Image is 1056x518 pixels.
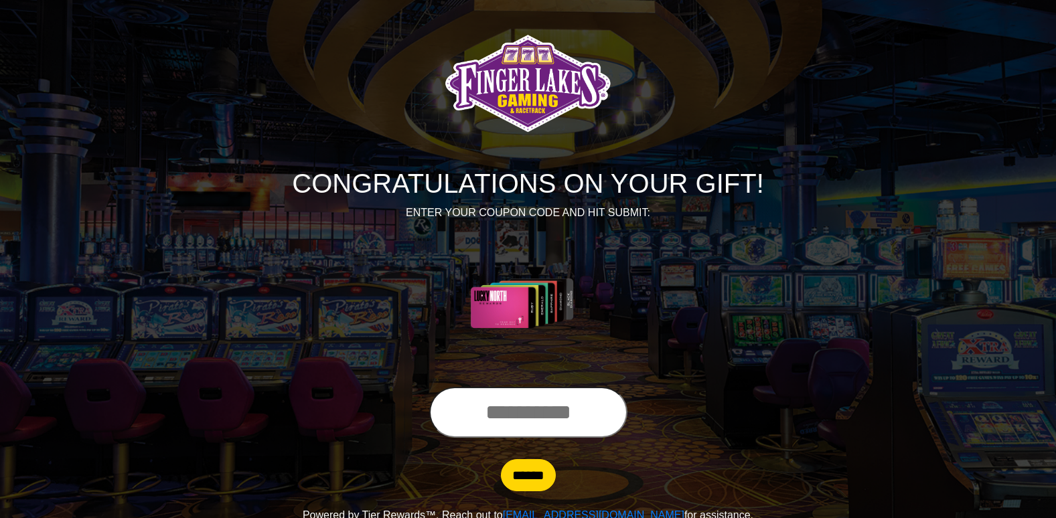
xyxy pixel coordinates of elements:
img: Center Image [439,237,617,371]
img: Logo [441,17,615,151]
p: ENTER YOUR COUPON CODE AND HIT SUBMIT: [157,205,900,221]
h1: CONGRATULATIONS ON YOUR GIFT! [157,167,900,199]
